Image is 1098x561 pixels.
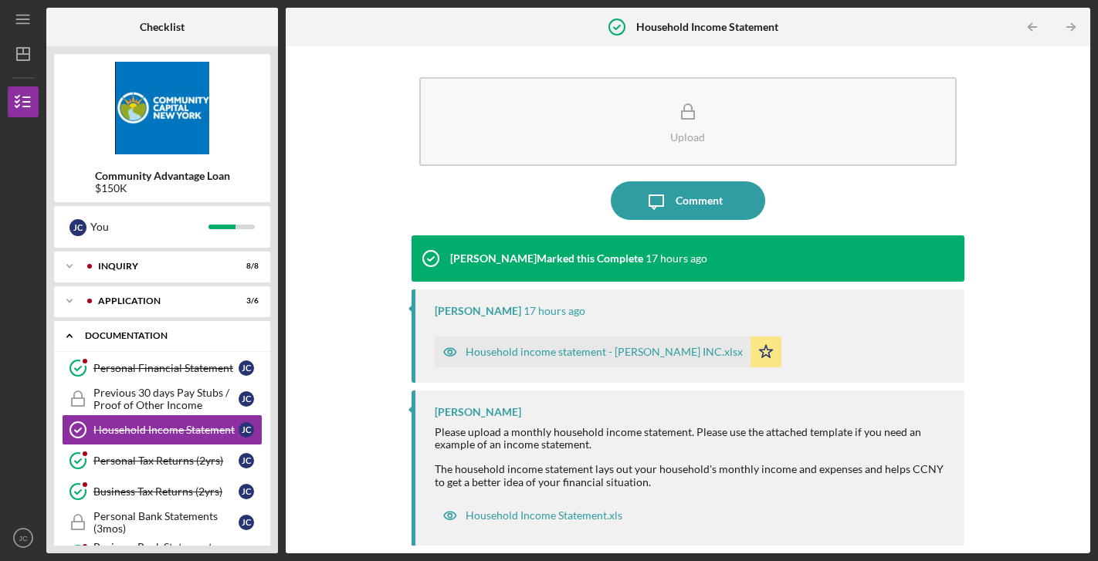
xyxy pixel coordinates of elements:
[676,181,723,220] div: Comment
[231,262,259,271] div: 8 / 8
[239,360,254,376] div: J C
[239,484,254,499] div: J C
[140,21,185,33] b: Checklist
[19,534,28,542] text: JC
[239,391,254,407] div: J C
[435,305,521,317] div: [PERSON_NAME]
[93,362,239,374] div: Personal Financial Statement
[93,424,239,436] div: Household Income Statement
[62,353,263,384] a: Personal Financial StatementJC
[62,414,263,445] a: Household Income StatementJC
[98,262,220,271] div: Inquiry
[524,305,585,317] time: 2025-08-31 23:12
[54,62,270,154] img: Product logo
[231,296,259,306] div: 3 / 6
[435,406,521,418] div: [PERSON_NAME]
[62,507,263,538] a: Personal Bank Statements (3mos)JC
[8,522,39,553] button: JC
[239,453,254,468] div: J C
[239,422,254,438] div: J C
[646,252,707,265] time: 2025-08-31 23:12
[435,500,630,531] button: Household Income Statement.xls
[670,131,705,143] div: Upload
[93,510,239,535] div: Personal Bank Statements (3mos)
[611,181,765,220] button: Comment
[435,426,948,488] div: Please upload a monthly household income statement. Please use the attached template if you need ...
[450,252,643,265] div: [PERSON_NAME] Marked this Complete
[62,384,263,414] a: Previous 30 days Pay Stubs / Proof of Other IncomeJC
[98,296,220,306] div: Application
[90,214,208,240] div: You
[95,170,230,182] b: Community Advantage Loan
[419,77,956,166] button: Upload
[93,455,239,467] div: Personal Tax Returns (2yrs)
[62,476,263,507] a: Business Tax Returns (2yrs)JC
[435,336,781,367] button: Household income statement - [PERSON_NAME] INC.xlsx
[239,515,254,530] div: J C
[93,485,239,498] div: Business Tax Returns (2yrs)
[69,219,86,236] div: J C
[93,387,239,411] div: Previous 30 days Pay Stubs / Proof of Other Income
[466,509,622,522] div: Household Income Statement.xls
[62,445,263,476] a: Personal Tax Returns (2yrs)JC
[95,182,230,194] div: $150K
[636,21,778,33] b: Household Income Statement
[466,346,743,358] div: Household income statement - [PERSON_NAME] INC.xlsx
[85,331,251,340] div: Documentation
